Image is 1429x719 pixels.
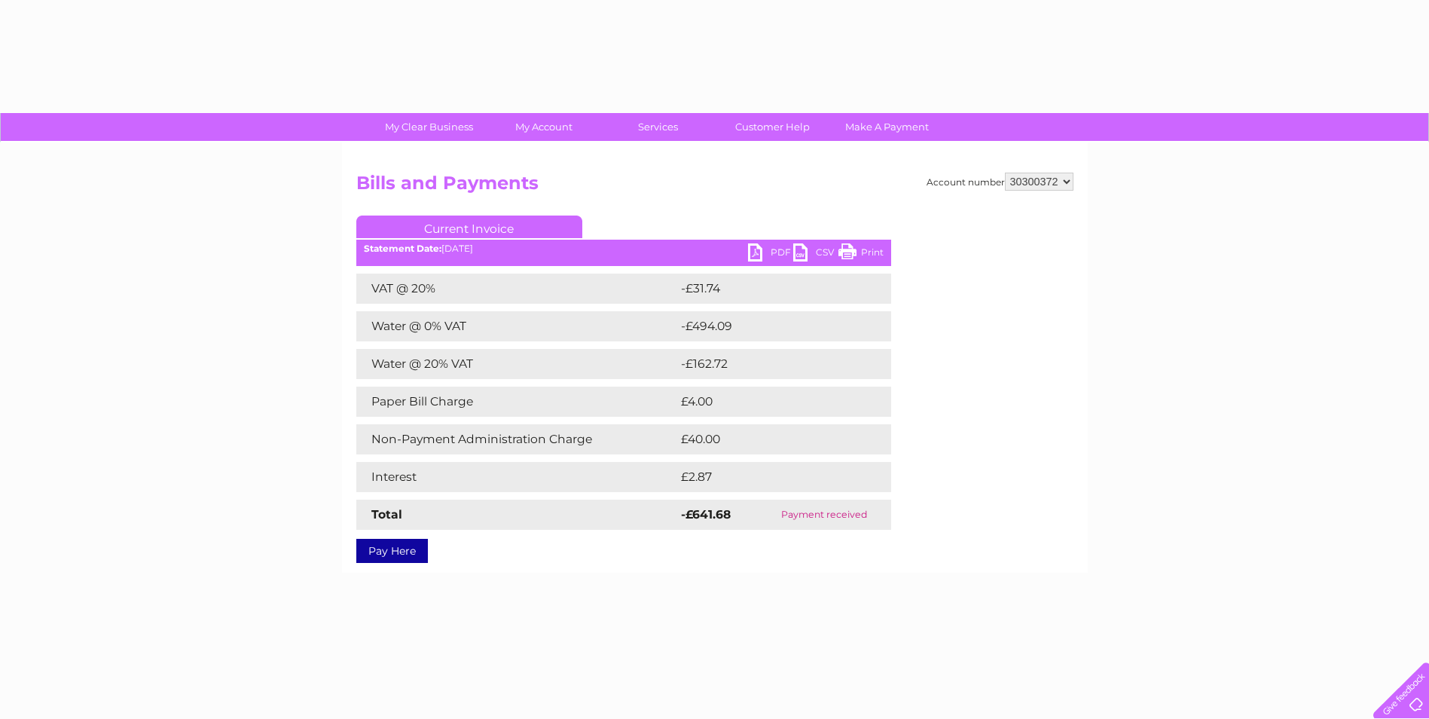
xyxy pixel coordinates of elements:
a: Current Invoice [356,216,582,238]
td: £2.87 [677,462,856,492]
td: Payment received [758,500,890,530]
a: CSV [793,243,838,265]
a: Customer Help [710,113,835,141]
a: Pay Here [356,539,428,563]
strong: -£641.68 [681,507,731,522]
h2: Bills and Payments [356,173,1073,201]
td: Interest [356,462,677,492]
a: PDF [748,243,793,265]
td: -£162.72 [677,349,865,379]
td: Water @ 0% VAT [356,311,677,341]
a: My Account [481,113,606,141]
td: £40.00 [677,424,862,454]
td: VAT @ 20% [356,274,677,304]
a: Print [838,243,884,265]
td: Non-Payment Administration Charge [356,424,677,454]
td: -£494.09 [677,311,867,341]
td: £4.00 [677,387,856,417]
a: Services [596,113,720,141]
a: My Clear Business [367,113,491,141]
a: Make A Payment [825,113,949,141]
div: [DATE] [356,243,891,254]
strong: Total [371,507,402,522]
td: Paper Bill Charge [356,387,677,417]
td: -£31.74 [677,274,862,304]
b: Statement Date: [364,243,441,254]
div: Account number [927,173,1073,191]
td: Water @ 20% VAT [356,349,677,379]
